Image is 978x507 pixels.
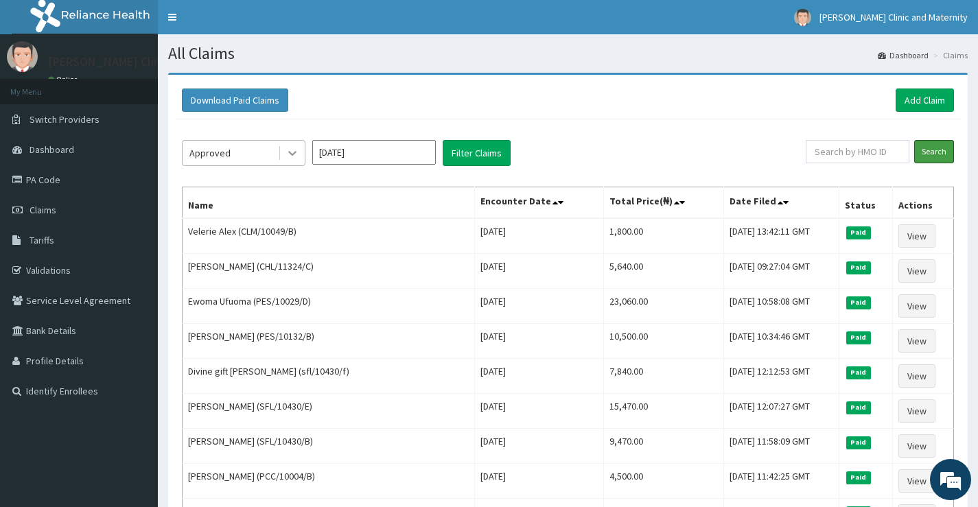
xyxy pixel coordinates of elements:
span: [PERSON_NAME] Clinic and Maternity [819,11,968,23]
a: View [898,364,935,388]
td: 5,640.00 [604,254,724,289]
a: View [898,259,935,283]
span: Paid [846,226,871,239]
td: [DATE] 09:27:04 GMT [723,254,839,289]
td: [DATE] [474,324,603,359]
td: 10,500.00 [604,324,724,359]
td: [DATE] [474,254,603,289]
div: Chat with us now [71,77,231,95]
span: Dashboard [30,143,74,156]
th: Date Filed [723,187,839,219]
div: Minimize live chat window [225,7,258,40]
td: [DATE] [474,359,603,394]
input: Select Month and Year [312,140,436,165]
input: Search by HMO ID [806,140,909,163]
a: Add Claim [896,89,954,112]
td: [DATE] 11:42:25 GMT [723,464,839,499]
td: 15,470.00 [604,394,724,429]
td: 9,470.00 [604,429,724,464]
td: [DATE] [474,429,603,464]
span: Paid [846,436,871,449]
span: Paid [846,401,871,414]
td: 4,500.00 [604,464,724,499]
a: View [898,469,935,493]
td: [DATE] 12:07:27 GMT [723,394,839,429]
th: Total Price(₦) [604,187,724,219]
a: View [898,434,935,458]
li: Claims [930,49,968,61]
span: Paid [846,296,871,309]
button: Filter Claims [443,140,511,166]
td: [DATE] 11:58:09 GMT [723,429,839,464]
img: d_794563401_company_1708531726252_794563401 [25,69,56,103]
td: [DATE] 12:12:53 GMT [723,359,839,394]
td: [DATE] [474,394,603,429]
td: [DATE] [474,464,603,499]
span: Paid [846,331,871,344]
a: Online [48,75,81,84]
span: Paid [846,471,871,484]
td: Velerie Alex (CLM/10049/B) [183,218,475,254]
td: [DATE] 10:34:46 GMT [723,324,839,359]
textarea: Type your message and hit 'Enter' [7,351,261,399]
input: Search [914,140,954,163]
a: View [898,224,935,248]
span: Claims [30,204,56,216]
td: Ewoma Ufuoma (PES/10029/D) [183,289,475,324]
td: [PERSON_NAME] (SFL/10430/B) [183,429,475,464]
span: Paid [846,261,871,274]
td: 1,800.00 [604,218,724,254]
td: [DATE] [474,218,603,254]
a: View [898,294,935,318]
th: Name [183,187,475,219]
td: [PERSON_NAME] (SFL/10430/E) [183,394,475,429]
td: [PERSON_NAME] (PCC/10004/B) [183,464,475,499]
span: Switch Providers [30,113,100,126]
img: User Image [7,41,38,72]
td: [DATE] 10:58:08 GMT [723,289,839,324]
button: Download Paid Claims [182,89,288,112]
a: Dashboard [878,49,929,61]
td: [PERSON_NAME] (PES/10132/B) [183,324,475,359]
p: [PERSON_NAME] Clinic and Maternity [48,56,247,68]
td: 23,060.00 [604,289,724,324]
td: [PERSON_NAME] (CHL/11324/C) [183,254,475,289]
td: 7,840.00 [604,359,724,394]
th: Actions [892,187,953,219]
td: Divine gift [PERSON_NAME] (sfl/10430/f) [183,359,475,394]
span: Paid [846,366,871,379]
h1: All Claims [168,45,968,62]
th: Encounter Date [474,187,603,219]
span: Tariffs [30,234,54,246]
a: View [898,329,935,353]
td: [DATE] 13:42:11 GMT [723,218,839,254]
td: [DATE] [474,289,603,324]
img: User Image [794,9,811,26]
th: Status [839,187,892,219]
a: View [898,399,935,423]
div: Approved [189,146,231,160]
span: We're online! [80,161,189,299]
